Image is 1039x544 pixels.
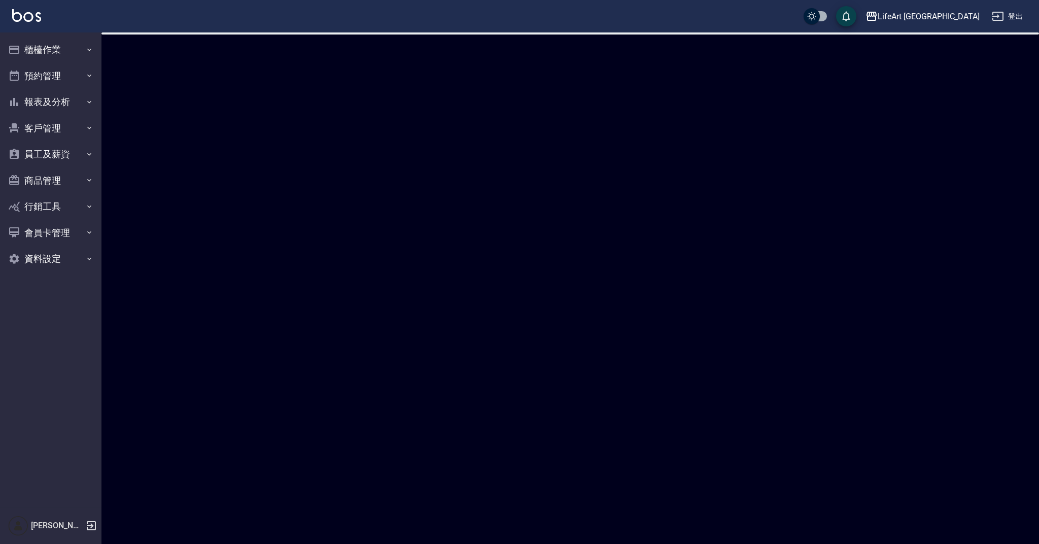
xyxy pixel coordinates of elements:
button: 登出 [988,7,1027,26]
button: 會員卡管理 [4,220,97,246]
img: Person [8,516,28,536]
button: 資料設定 [4,246,97,272]
h5: [PERSON_NAME] [31,521,83,531]
button: 行銷工具 [4,193,97,220]
button: 報表及分析 [4,89,97,115]
button: 預約管理 [4,63,97,89]
button: 員工及薪資 [4,141,97,167]
button: LifeArt [GEOGRAPHIC_DATA] [861,6,984,27]
img: Logo [12,9,41,22]
button: 商品管理 [4,167,97,194]
button: save [836,6,856,26]
button: 櫃檯作業 [4,37,97,63]
div: LifeArt [GEOGRAPHIC_DATA] [878,10,980,23]
button: 客戶管理 [4,115,97,142]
